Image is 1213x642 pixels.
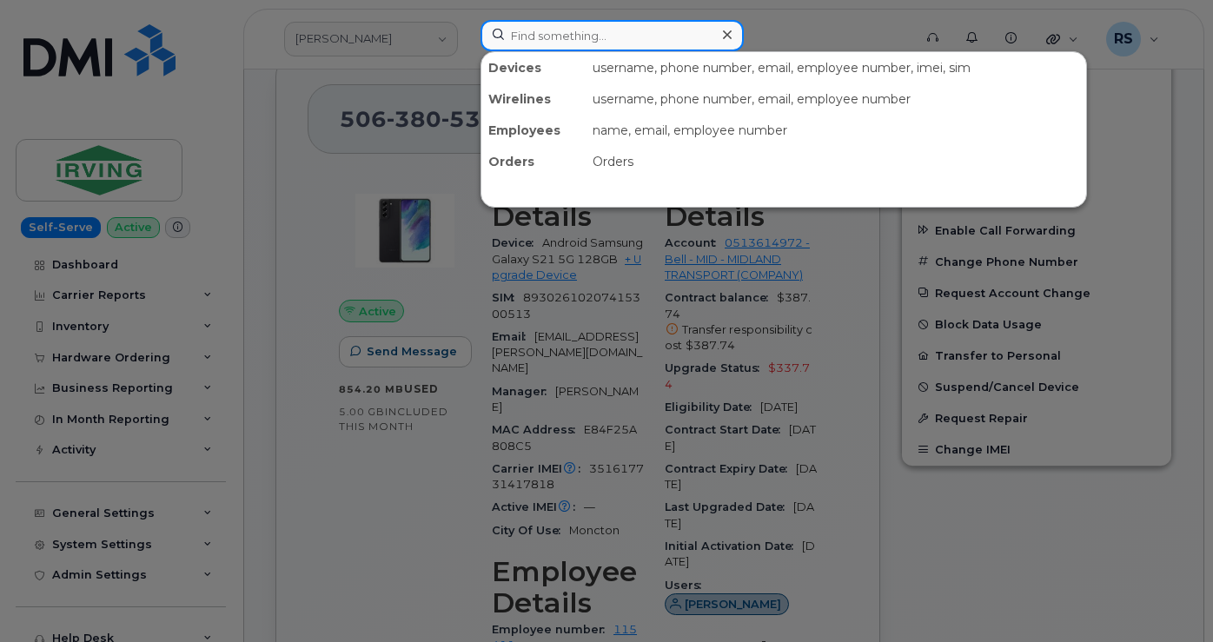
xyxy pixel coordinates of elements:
[481,115,586,146] div: Employees
[586,52,1086,83] div: username, phone number, email, employee number, imei, sim
[481,20,744,51] input: Find something...
[586,115,1086,146] div: name, email, employee number
[481,52,586,83] div: Devices
[586,83,1086,115] div: username, phone number, email, employee number
[481,83,586,115] div: Wirelines
[481,146,586,177] div: Orders
[586,146,1086,177] div: Orders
